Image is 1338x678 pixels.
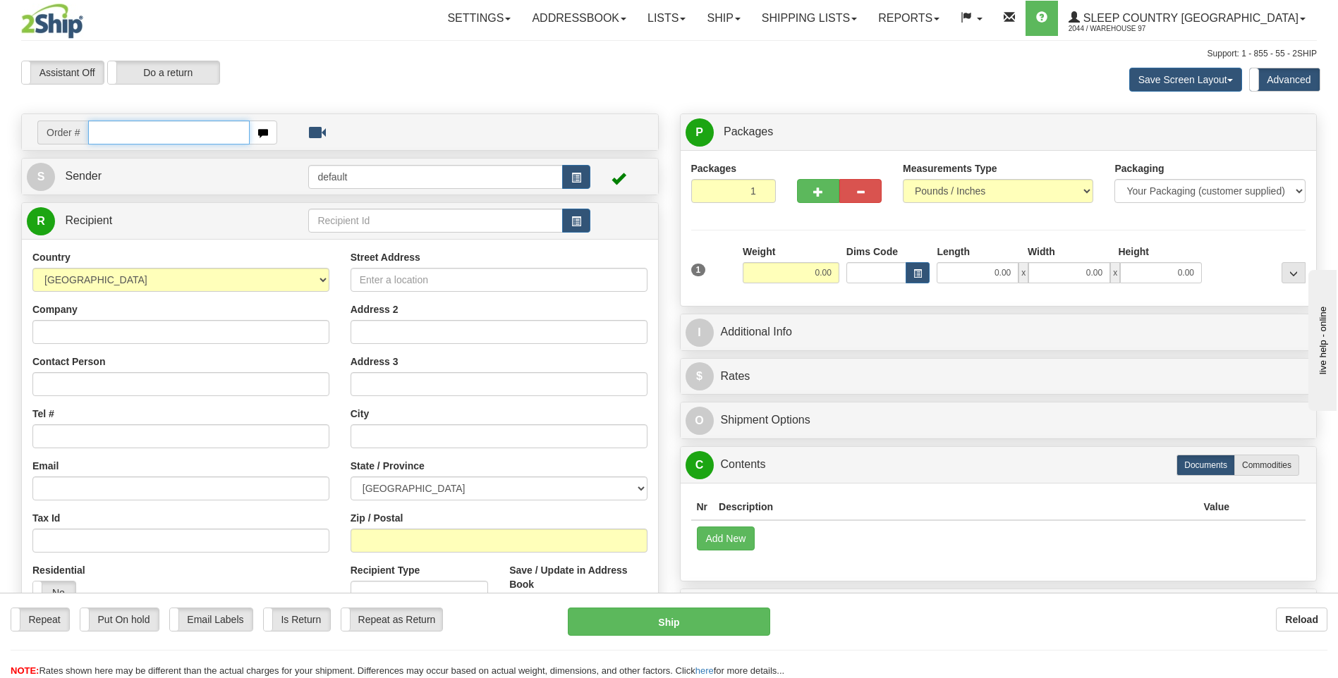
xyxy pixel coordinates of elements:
[351,268,647,292] input: Enter a location
[32,511,60,525] label: Tax Id
[686,362,714,390] span: $
[32,250,71,264] label: Country
[846,245,898,259] label: Dims Code
[691,264,706,276] span: 1
[691,161,737,175] label: Packages
[751,1,868,36] a: Shipping lists
[686,118,1312,147] a: P Packages
[1250,68,1320,91] label: Advanced
[903,161,997,175] label: Measurements Type
[637,1,696,36] a: Lists
[437,1,521,36] a: Settings
[686,450,1312,479] a: CContents
[1234,455,1299,476] label: Commodities
[713,494,1198,520] th: Description
[1058,1,1316,36] a: Sleep Country [GEOGRAPHIC_DATA] 2044 / Warehouse 97
[1306,267,1337,411] iframe: chat widget
[32,302,78,316] label: Company
[264,608,330,631] label: Is Return
[32,407,54,421] label: Tel #
[32,459,59,473] label: Email
[686,406,1312,435] a: OShipment Options
[691,494,714,520] th: Nr
[695,665,714,676] a: here
[696,1,750,36] a: Ship
[724,125,773,137] span: Packages
[21,48,1317,60] div: Support: 1 - 855 - 55 - 2SHIP
[32,563,85,577] label: Residential
[351,407,369,421] label: City
[37,121,88,144] span: Order #
[1069,22,1174,36] span: 2044 / Warehouse 97
[80,608,159,631] label: Put On hold
[1110,262,1120,283] span: x
[1176,455,1235,476] label: Documents
[11,665,39,676] span: NOTE:
[27,207,277,235] a: R Recipient
[32,355,105,369] label: Contact Person
[351,250,420,264] label: Street Address
[21,4,83,39] img: logo2044.jpg
[1276,608,1327,631] button: Reload
[351,563,420,577] label: Recipient Type
[27,163,55,191] span: S
[27,162,308,191] a: S Sender
[937,245,970,259] label: Length
[22,61,104,84] label: Assistant Off
[108,61,219,84] label: Do a return
[27,207,55,235] span: R
[351,302,399,316] label: Address 2
[351,459,425,473] label: State / Province
[568,608,770,636] button: Ship
[743,245,775,259] label: Weight
[1282,262,1306,283] div: ...
[686,318,1312,347] a: IAdditional Info
[686,451,714,479] span: C
[1114,161,1164,175] label: Packaging
[1018,262,1028,283] span: x
[1028,245,1055,259] label: Width
[33,581,75,604] label: No
[1118,245,1149,259] label: Height
[686,319,714,347] span: I
[1080,12,1299,24] span: Sleep Country [GEOGRAPHIC_DATA]
[351,355,399,369] label: Address 3
[686,118,714,147] span: P
[686,362,1312,391] a: $Rates
[65,170,102,182] span: Sender
[170,608,253,631] label: Email Labels
[308,209,562,233] input: Recipient Id
[868,1,950,36] a: Reports
[351,511,403,525] label: Zip / Postal
[65,214,112,226] span: Recipient
[686,407,714,435] span: O
[1285,614,1318,625] b: Reload
[509,563,647,591] label: Save / Update in Address Book
[341,608,442,631] label: Repeat as Return
[521,1,637,36] a: Addressbook
[308,165,562,189] input: Sender Id
[11,608,69,631] label: Repeat
[1198,494,1235,520] th: Value
[11,12,130,23] div: live help - online
[1129,68,1242,92] button: Save Screen Layout
[697,526,755,550] button: Add New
